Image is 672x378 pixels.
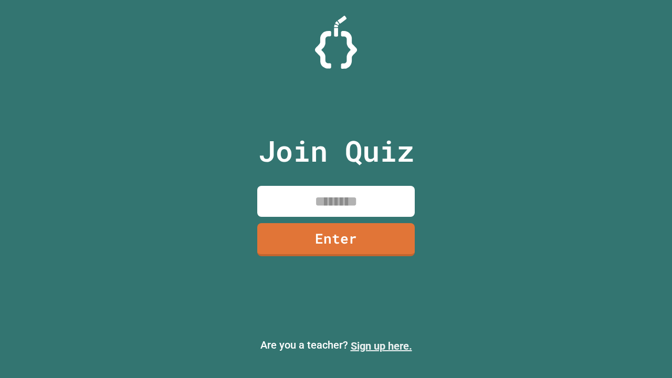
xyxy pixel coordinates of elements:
iframe: chat widget [585,290,661,335]
a: Sign up here. [351,340,412,352]
p: Join Quiz [258,129,414,173]
img: Logo.svg [315,16,357,69]
iframe: chat widget [628,336,661,367]
p: Are you a teacher? [8,337,664,354]
a: Enter [257,223,415,256]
